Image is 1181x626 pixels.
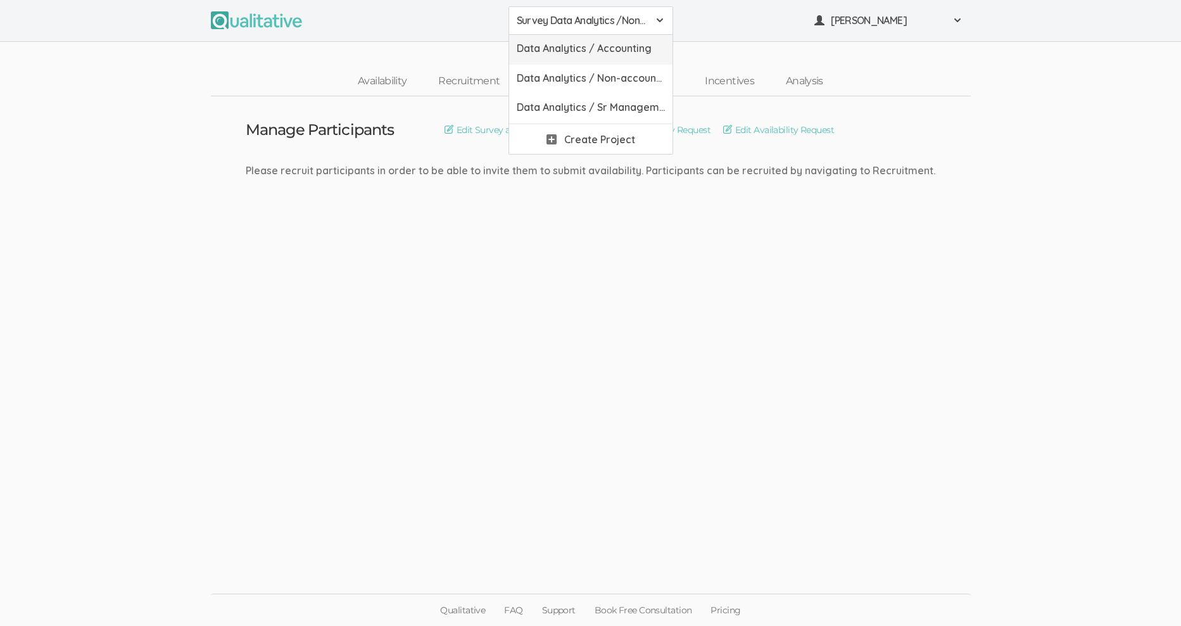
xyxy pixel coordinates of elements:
a: FAQ [495,594,532,626]
span: [PERSON_NAME] [831,13,945,28]
a: Book Free Consultation [585,594,702,626]
button: [PERSON_NAME] [806,6,971,35]
a: Qualitative [431,594,495,626]
img: plus.svg [546,134,557,144]
a: Pricing [701,594,750,626]
a: Analysis [770,68,839,95]
div: Please recruit participants in order to be able to invite them to submit availability. Participan... [246,163,935,178]
span: Data Analytics / Non-accounting [517,71,665,86]
a: Availability [342,68,422,95]
a: Edit Availability Request [723,123,834,137]
a: Recruitment [422,68,515,95]
span: Survey Data Analytics /Non-accounting [517,13,648,28]
span: Data Analytics / Sr Management [517,100,665,115]
a: Edit Survey Request [616,123,710,137]
a: Create Project [509,124,673,154]
a: Data Analytics / Accounting [509,35,673,65]
iframe: Chat Widget [1118,565,1181,626]
a: Edit Survey and Availability Request [445,123,603,137]
a: Data Analytics / Sr Management [509,94,673,124]
img: Qualitative [211,11,302,29]
a: Support [533,594,585,626]
span: Data Analytics / Accounting [517,41,665,56]
button: Survey Data Analytics /Non-accounting [508,6,673,35]
span: Create Project [564,132,635,147]
h3: Manage Participants [246,122,394,138]
a: Data Analytics / Non-accounting [509,65,673,94]
a: Incentives [689,68,770,95]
